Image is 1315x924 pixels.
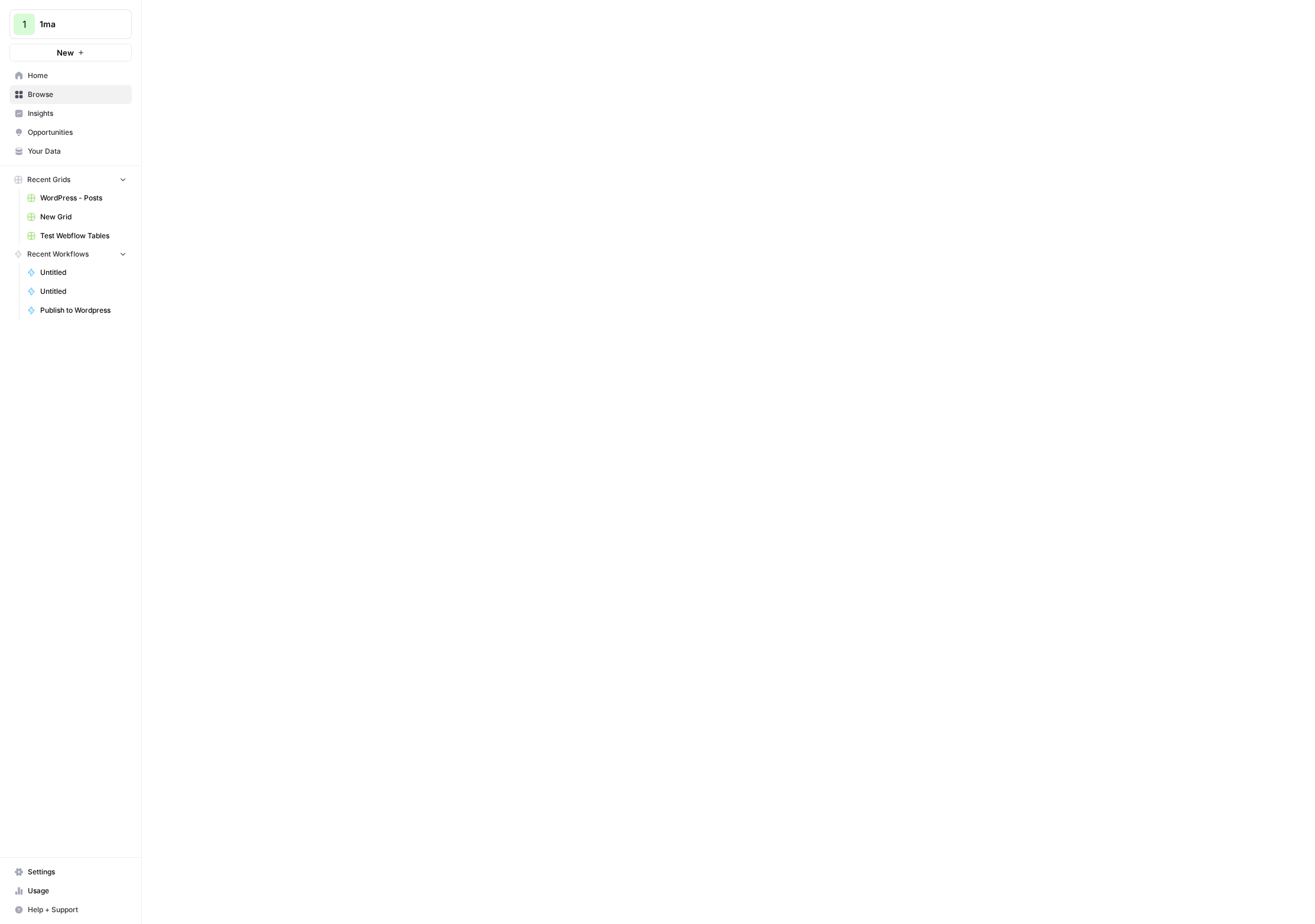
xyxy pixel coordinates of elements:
span: Opportunities [28,127,127,138]
a: Publish to Wordpress [22,301,132,320]
span: Usage [28,886,127,896]
a: WordPress - Posts [22,189,132,208]
button: Recent Grids [9,171,132,189]
span: Publish to Wordpress [40,305,127,316]
a: Browse [9,85,132,104]
a: Test Webflow Tables [22,226,132,245]
span: Settings [28,867,127,877]
span: New [57,47,74,59]
span: Test Webflow Tables [40,231,127,241]
a: Opportunities [9,123,132,142]
a: Home [9,66,132,85]
span: Untitled [40,267,127,278]
span: Home [28,70,127,81]
a: Untitled [22,282,132,301]
span: Insights [28,108,127,119]
span: New Grid [40,212,127,222]
span: WordPress - Posts [40,193,127,203]
span: Your Data [28,146,127,157]
button: New [9,44,132,61]
span: Help + Support [28,904,127,915]
a: Settings [9,863,132,881]
button: Recent Workflows [9,245,132,263]
span: Browse [28,89,127,100]
span: 1ma [40,18,111,30]
a: Insights [9,104,132,123]
span: Recent Workflows [27,249,89,260]
a: New Grid [22,208,132,226]
a: Your Data [9,142,132,161]
a: Usage [9,881,132,900]
button: Workspace: 1ma [9,9,132,39]
span: Untitled [40,286,127,297]
a: Untitled [22,263,132,282]
span: 1 [22,17,27,31]
span: Recent Grids [27,174,70,185]
button: Help + Support [9,900,132,919]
